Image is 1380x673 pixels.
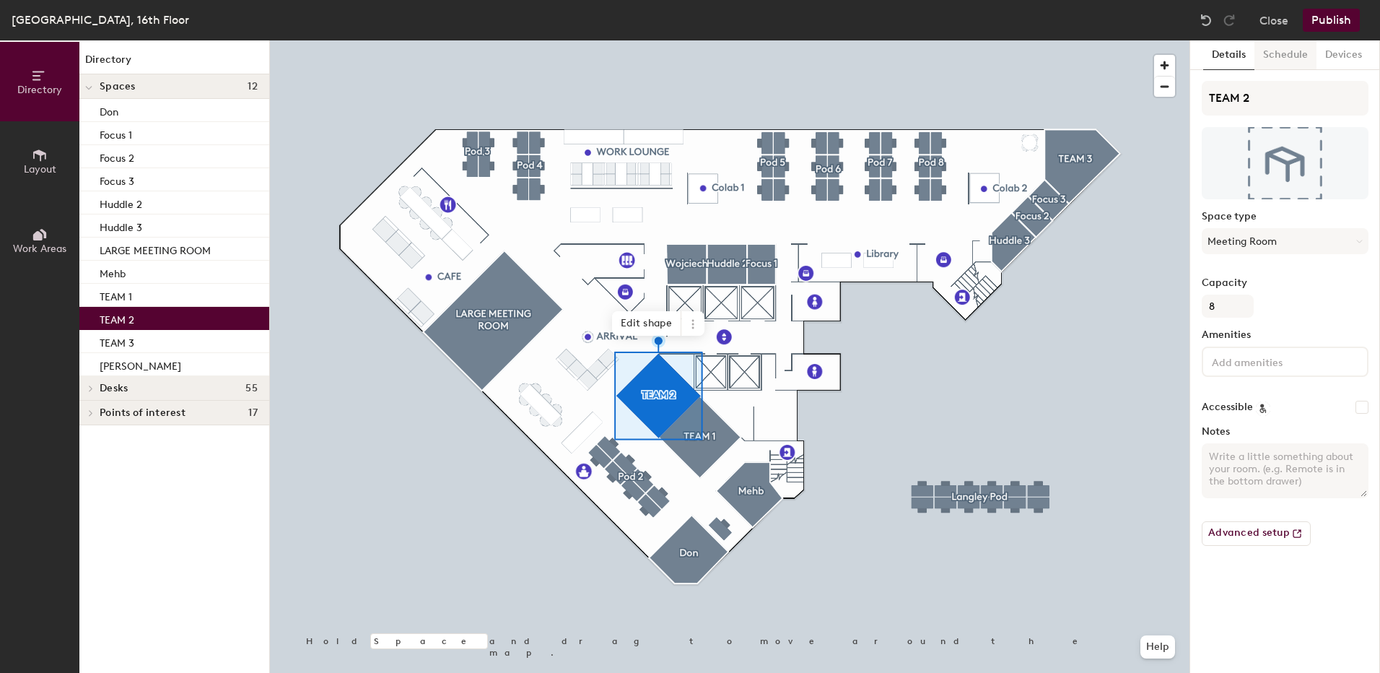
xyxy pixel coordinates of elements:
span: 55 [245,383,258,394]
p: Focus 3 [100,171,134,188]
p: TEAM 3 [100,333,134,349]
button: Meeting Room [1202,228,1368,254]
button: Devices [1316,40,1371,70]
button: Advanced setup [1202,521,1311,546]
p: Focus 2 [100,148,134,165]
img: Undo [1199,13,1213,27]
span: Spaces [100,81,136,92]
span: 12 [248,81,258,92]
p: Don [100,102,118,118]
label: Notes [1202,426,1368,438]
h1: Directory [79,52,269,74]
p: Focus 1 [100,125,132,142]
button: Schedule [1254,40,1316,70]
span: Desks [100,383,128,394]
label: Accessible [1202,401,1253,413]
p: Mehb [100,264,126,280]
p: TEAM 1 [100,287,132,303]
p: LARGE MEETING ROOM [100,240,211,257]
span: Layout [24,163,56,175]
label: Capacity [1202,277,1368,289]
label: Space type [1202,211,1368,222]
p: Huddle 2 [100,194,142,211]
input: Add amenities [1209,352,1339,370]
span: Work Areas [13,243,66,255]
img: The space named TEAM 2 [1202,127,1368,199]
button: Details [1203,40,1254,70]
span: Directory [17,84,62,96]
span: Points of interest [100,407,185,419]
p: Huddle 3 [100,217,142,234]
label: Amenities [1202,329,1368,341]
button: Help [1140,635,1175,659]
span: 17 [248,407,258,419]
button: Publish [1303,9,1360,32]
p: [PERSON_NAME] [100,356,181,373]
div: [GEOGRAPHIC_DATA], 16th Floor [12,11,189,29]
button: Close [1259,9,1288,32]
img: Redo [1222,13,1236,27]
p: TEAM 2 [100,310,134,326]
span: Edit shape [612,311,681,336]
